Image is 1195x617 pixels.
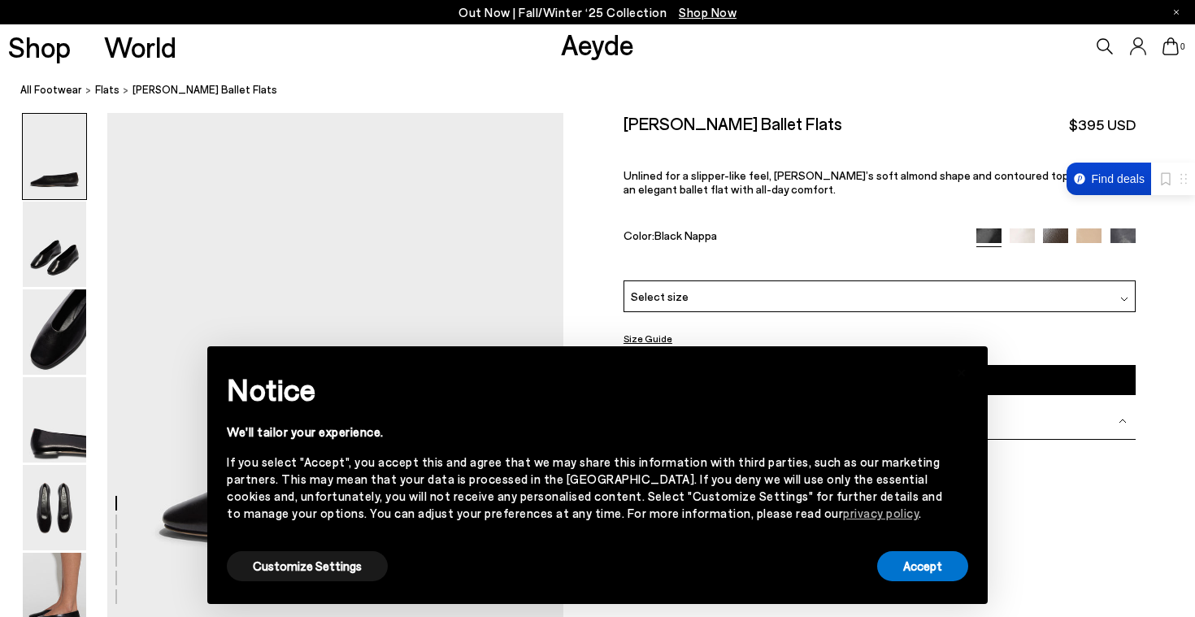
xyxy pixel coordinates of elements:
span: flats [95,83,119,96]
h2: Notice [227,368,942,411]
button: Close this notice [942,351,981,390]
span: Navigate to /collections/new-in [679,5,737,20]
a: World [104,33,176,61]
a: All Footwear [20,81,82,98]
button: Accept [877,551,968,581]
span: [PERSON_NAME] Ballet Flats [133,81,277,98]
a: 0 [1162,37,1179,55]
span: 0 [1179,42,1187,51]
img: Kirsten Ballet Flats - Image 3 [23,289,86,375]
span: Unlined for a slipper-like feel, [PERSON_NAME]’s soft almond shape and contoured topline create a... [624,168,1123,196]
img: svg%3E [1120,295,1128,303]
button: Customize Settings [227,551,388,581]
span: × [956,358,967,382]
div: If you select "Accept", you accept this and agree that we may share this information with third p... [227,454,942,522]
img: svg%3E [1119,417,1127,425]
p: Out Now | Fall/Winter ‘25 Collection [458,2,737,23]
h2: [PERSON_NAME] Ballet Flats [624,113,842,133]
a: privacy policy [843,506,919,520]
a: Shop [8,33,71,61]
a: flats [95,81,119,98]
div: We'll tailor your experience. [227,424,942,441]
img: Kirsten Ballet Flats - Image 2 [23,202,86,287]
span: Select size [631,288,689,305]
span: $395 USD [1069,115,1136,135]
nav: breadcrumb [20,68,1195,113]
img: Kirsten Ballet Flats - Image 5 [23,465,86,550]
a: Aeyde [561,27,634,61]
span: Black Nappa [654,228,717,242]
img: Kirsten Ballet Flats - Image 1 [23,114,86,199]
img: Kirsten Ballet Flats - Image 4 [23,377,86,463]
div: Color: [624,228,960,247]
button: Size Guide [624,328,672,349]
